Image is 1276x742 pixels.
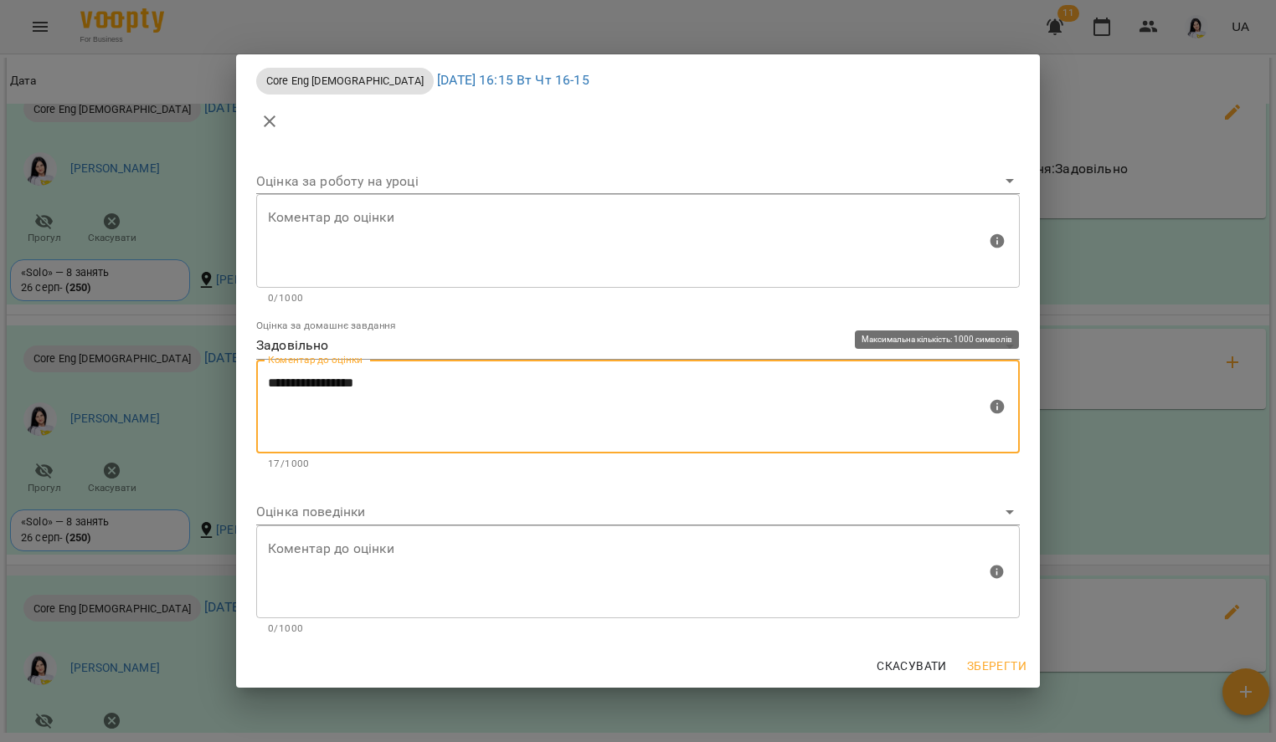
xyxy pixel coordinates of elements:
button: close [250,101,290,141]
span: Core Eng [DEMOGRAPHIC_DATA] [256,73,434,89]
a: [DATE] 16:15 Вт Чт 16-15 [437,72,589,88]
div: Задовільно [256,333,1020,360]
button: Зберегти [960,651,1033,681]
p: 0/1000 [268,290,1008,307]
span: Скасувати [877,656,947,676]
p: 17/1000 [268,456,1008,473]
label: Оцінка за домашнє завдання [256,321,396,331]
div: Максимальна кількість: 1000 символів [256,194,1020,306]
button: Скасувати [870,651,954,681]
span: Зберегти [967,656,1026,676]
div: Максимальна кількість: 1000 символів [256,525,1020,637]
p: 0/1000 [268,621,1008,637]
